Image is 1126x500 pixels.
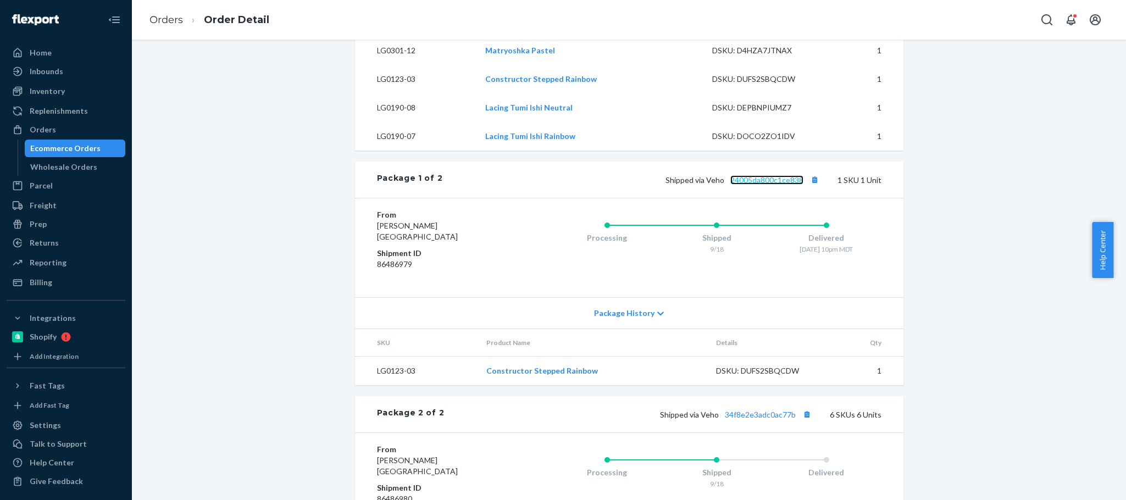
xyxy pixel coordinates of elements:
[30,162,97,173] div: Wholesale Orders
[377,221,458,241] span: [PERSON_NAME] [GEOGRAPHIC_DATA]
[730,175,803,185] a: 24005da800c1ce838
[662,479,772,488] div: 9/18
[7,454,125,471] a: Help Center
[30,401,69,410] div: Add Fast Tag
[141,4,278,36] ol: breadcrumbs
[377,173,443,187] div: Package 1 of 2
[828,329,903,357] th: Qty
[662,245,772,254] div: 9/18
[725,410,796,419] a: 34f8e2e3adc0ac77b
[7,215,125,233] a: Prep
[712,131,816,142] div: DSKU: DOCO2ZO1IDV
[7,416,125,434] a: Settings
[7,274,125,291] a: Billing
[772,232,881,243] div: Delivered
[30,219,47,230] div: Prep
[7,328,125,346] a: Shopify
[1092,222,1113,278] button: Help Center
[377,248,508,259] dt: Shipment ID
[712,74,816,85] div: DSKU: DUFS2SBQCDW
[594,308,654,319] span: Package History
[30,105,88,116] div: Replenishments
[552,232,662,243] div: Processing
[660,410,814,419] span: Shipped via Veho
[204,14,269,26] a: Order Detail
[828,357,903,386] td: 1
[824,93,903,122] td: 1
[824,122,903,151] td: 1
[7,234,125,252] a: Returns
[30,277,52,288] div: Billing
[30,86,65,97] div: Inventory
[7,121,125,138] a: Orders
[25,158,126,176] a: Wholesale Orders
[552,467,662,478] div: Processing
[30,237,59,248] div: Returns
[355,329,478,357] th: SKU
[444,407,881,421] div: 6 SKUs 6 Units
[7,44,125,62] a: Home
[7,254,125,271] a: Reporting
[377,455,458,476] span: [PERSON_NAME] [GEOGRAPHIC_DATA]
[485,131,575,141] a: Lacing Tumi Ishi Rainbow
[485,103,573,112] a: Lacing Tumi Ishi Neutral
[808,173,822,187] button: Copy tracking number
[485,46,555,55] a: Matryoshka Pastel
[30,313,76,324] div: Integrations
[662,232,772,243] div: Shipped
[800,407,814,421] button: Copy tracking number
[30,352,79,361] div: Add Integration
[377,209,508,220] dt: From
[7,177,125,195] a: Parcel
[25,140,126,157] a: Ecommerce Orders
[103,9,125,31] button: Close Navigation
[486,366,598,375] a: Constructor Stepped Rainbow
[355,357,478,386] td: LG0123-03
[30,66,63,77] div: Inbounds
[30,476,83,487] div: Give Feedback
[665,175,822,185] span: Shipped via Veho
[149,14,183,26] a: Orders
[7,377,125,395] button: Fast Tags
[377,482,508,493] dt: Shipment ID
[355,93,476,122] td: LG0190-08
[355,65,476,93] td: LG0123-03
[712,45,816,56] div: DSKU: D4HZA7JTNAX
[824,36,903,65] td: 1
[7,350,125,363] a: Add Integration
[442,173,881,187] div: 1 SKU 1 Unit
[30,47,52,58] div: Home
[1060,9,1082,31] button: Open notifications
[30,143,101,154] div: Ecommerce Orders
[7,102,125,120] a: Replenishments
[30,380,65,391] div: Fast Tags
[377,407,445,421] div: Package 2 of 2
[7,473,125,490] button: Give Feedback
[1084,9,1106,31] button: Open account menu
[7,435,125,453] a: Talk to Support
[30,124,56,135] div: Orders
[355,36,476,65] td: LG0301-12
[30,457,74,468] div: Help Center
[1036,9,1058,31] button: Open Search Box
[485,74,597,84] a: Constructor Stepped Rainbow
[7,399,125,412] a: Add Fast Tag
[772,467,881,478] div: Delivered
[12,14,59,25] img: Flexport logo
[377,259,508,270] dd: 86486979
[7,309,125,327] button: Integrations
[716,365,819,376] div: DSKU: DUFS2SBQCDW
[824,65,903,93] td: 1
[30,438,87,449] div: Talk to Support
[377,444,508,455] dt: From
[7,63,125,80] a: Inbounds
[30,420,61,431] div: Settings
[30,331,57,342] div: Shopify
[355,122,476,151] td: LG0190-07
[772,245,881,254] div: [DATE] 10pm MDT
[7,197,125,214] a: Freight
[712,102,816,113] div: DSKU: DEPBNPIUMZ7
[30,257,66,268] div: Reporting
[478,329,707,357] th: Product Name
